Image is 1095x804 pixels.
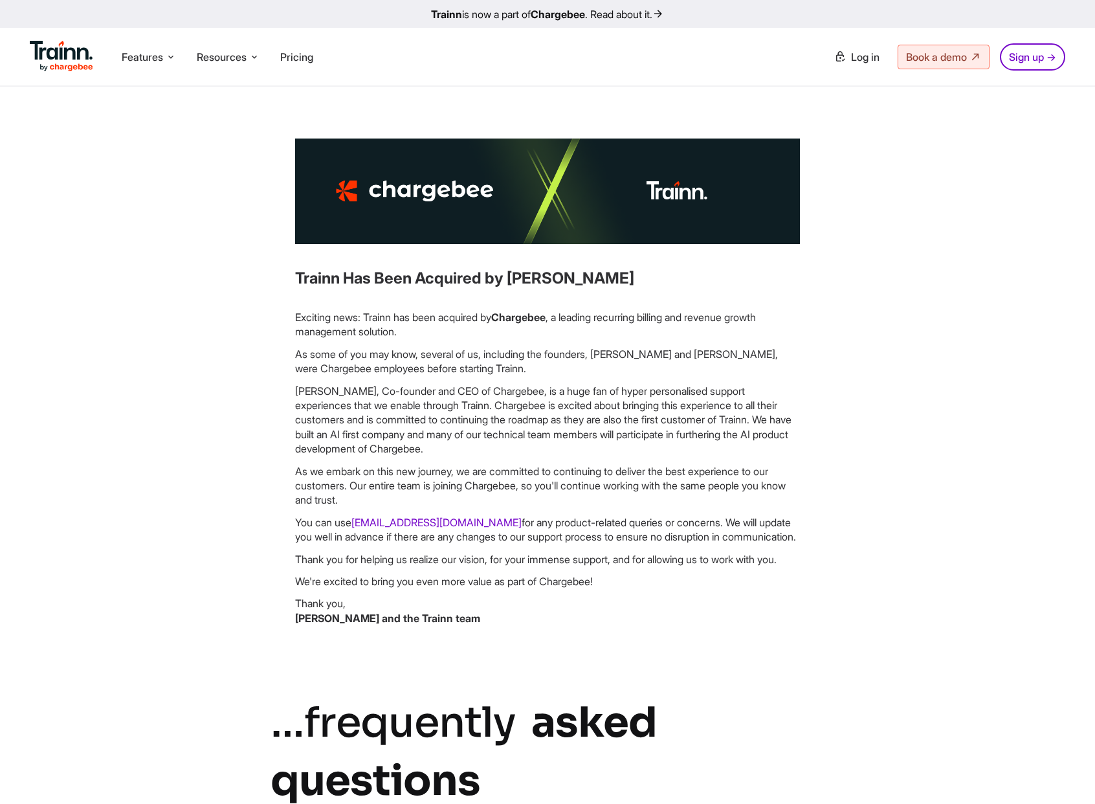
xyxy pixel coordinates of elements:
p: Thank you, [295,596,800,625]
span: Book a demo [906,50,967,63]
img: Partner Training built on Trainn | Buildops [295,139,800,244]
span: Log in [851,50,879,63]
i: frequently [304,697,516,749]
a: Pricing [280,50,313,63]
a: [EMAIL_ADDRESS][DOMAIN_NAME] [351,516,522,529]
img: Trainn Logo [30,41,93,72]
p: You can use for any product-related queries or concerns. We will update you well in advance if th... [295,515,800,544]
h3: Trainn Has Been Acquired by [PERSON_NAME] [295,267,800,289]
p: [PERSON_NAME], Co-founder and CEO of Chargebee, is a huge fan of hyper personalised support exper... [295,384,800,456]
a: Sign up → [1000,43,1065,71]
span: Resources [197,50,247,64]
b: [PERSON_NAME] and the Trainn team [295,612,480,625]
b: Trainn [431,8,462,21]
p: Exciting news: Trainn has been acquired by , a leading recurring billing and revenue growth manag... [295,310,800,339]
a: Log in [826,45,887,69]
p: We're excited to bring you even more value as part of Chargebee! [295,574,800,588]
b: Chargebee [531,8,585,21]
span: Features [122,50,163,64]
p: Thank you for helping us realize our vision, for your immense support, and for allowing us to wor... [295,552,800,566]
p: As we embark on this new journey, we are committed to continuing to deliver the best experience t... [295,464,800,508]
a: Book a demo [898,45,990,69]
p: As some of you may know, several of us, including the founders, [PERSON_NAME] and [PERSON_NAME], ... [295,347,800,376]
b: Chargebee [491,311,546,324]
